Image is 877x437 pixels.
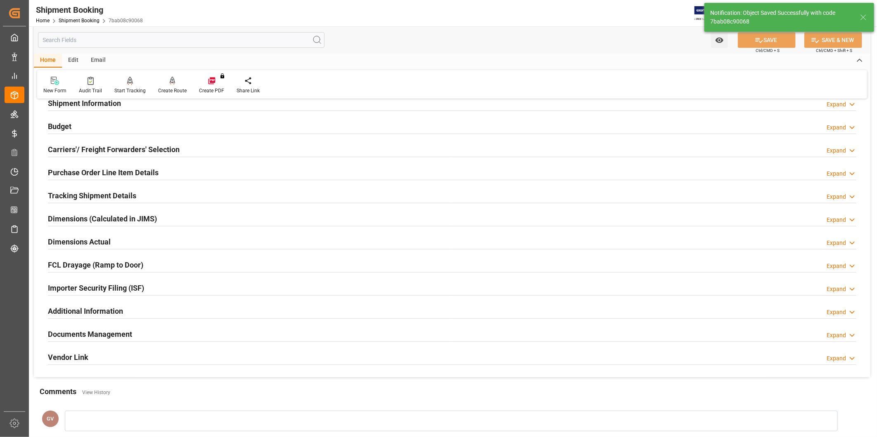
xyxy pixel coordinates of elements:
[237,87,260,94] div: Share Link
[48,282,144,294] h2: Importer Security Filing (ISF)
[48,329,132,340] h2: Documents Management
[48,190,136,201] h2: Tracking Shipment Details
[47,416,54,422] span: GV
[48,121,71,132] h2: Budget
[79,87,102,94] div: Audit Trail
[48,144,180,155] h2: Carriers'/ Freight Forwarders' Selection
[827,331,846,340] div: Expand
[82,390,110,395] a: View History
[38,32,325,48] input: Search Fields
[827,354,846,363] div: Expand
[827,123,846,132] div: Expand
[59,18,100,23] a: Shipment Booking
[816,47,852,54] span: Ctrl/CMD + Shift + S
[827,146,846,155] div: Expand
[158,87,187,94] div: Create Route
[827,216,846,224] div: Expand
[710,9,852,26] div: Notification: Object Saved Successfully with code 7bab08c90068
[827,308,846,317] div: Expand
[48,352,88,363] h2: Vendor Link
[85,54,112,68] div: Email
[711,32,728,48] button: open menu
[114,87,146,94] div: Start Tracking
[756,47,780,54] span: Ctrl/CMD + S
[34,54,62,68] div: Home
[36,18,50,23] a: Home
[827,262,846,270] div: Expand
[827,239,846,247] div: Expand
[804,32,862,48] button: SAVE & NEW
[43,87,66,94] div: New Form
[827,169,846,178] div: Expand
[827,193,846,201] div: Expand
[827,285,846,294] div: Expand
[48,167,159,178] h2: Purchase Order Line Item Details
[62,54,85,68] div: Edit
[48,213,157,224] h2: Dimensions (Calculated in JIMS)
[48,305,123,317] h2: Additional Information
[827,100,846,109] div: Expand
[48,98,121,109] h2: Shipment Information
[738,32,796,48] button: SAVE
[694,6,723,21] img: Exertis%20JAM%20-%20Email%20Logo.jpg_1722504956.jpg
[48,259,143,270] h2: FCL Drayage (Ramp to Door)
[36,4,143,16] div: Shipment Booking
[48,236,111,247] h2: Dimensions Actual
[40,386,76,397] h2: Comments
